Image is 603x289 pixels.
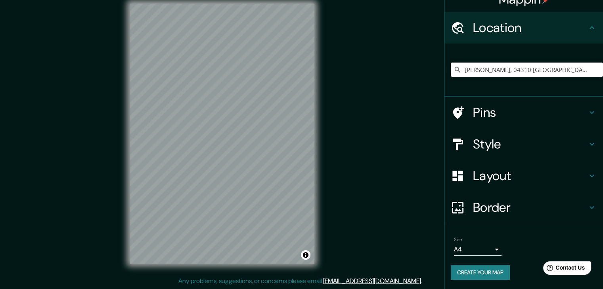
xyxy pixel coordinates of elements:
div: Location [444,12,603,44]
input: Pick your city or area [451,63,603,77]
h4: Pins [473,105,587,120]
h4: Location [473,20,587,36]
iframe: Help widget launcher [532,258,594,280]
p: Any problems, suggestions, or concerns please email . [178,276,422,286]
div: . [422,276,423,286]
div: Layout [444,160,603,192]
button: Create your map [451,265,510,280]
h4: Style [473,136,587,152]
button: Toggle attribution [301,250,310,260]
div: Style [444,128,603,160]
h4: Border [473,200,587,215]
div: Pins [444,97,603,128]
a: [EMAIL_ADDRESS][DOMAIN_NAME] [323,277,421,285]
canvas: Map [130,4,314,264]
div: . [423,276,425,286]
div: A4 [454,243,502,256]
h4: Layout [473,168,587,184]
div: Border [444,192,603,223]
label: Size [454,236,462,243]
